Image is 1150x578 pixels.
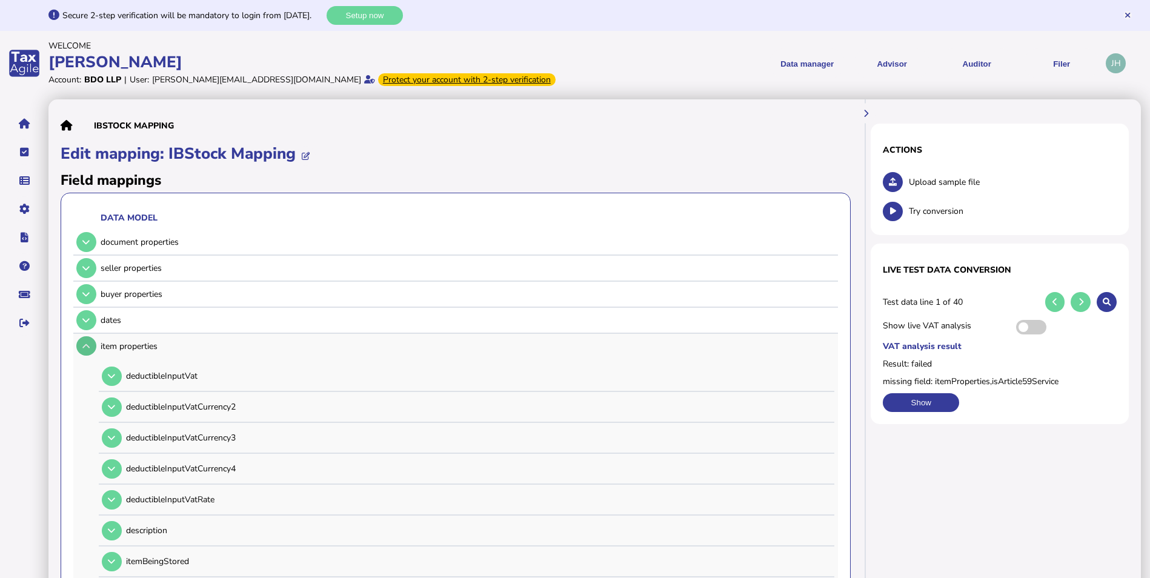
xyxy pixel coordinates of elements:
[12,111,37,136] button: Home
[12,225,37,250] button: Developer hub links
[1123,11,1132,19] button: Hide message
[364,75,375,84] i: Email verified
[1023,48,1100,78] button: Filer
[939,48,1015,78] button: Auditor
[101,314,834,326] div: dates
[856,103,876,123] button: Hide
[883,296,1039,308] span: Test data line 1 of 40
[76,336,96,356] button: Open
[327,6,403,25] button: Setup now
[124,74,127,85] div: |
[102,552,122,572] button: Open
[12,282,37,307] button: Raise a support ticket
[769,48,845,78] button: Shows a dropdown of Data manager options
[101,288,834,300] div: buyer properties
[101,236,834,248] div: document properties
[883,358,1117,370] label: Result: failed
[130,74,149,85] div: User:
[101,262,834,274] div: seller properties
[126,556,358,567] p: itemBeingStored
[12,253,37,279] button: Help pages
[909,205,1117,217] span: Try conversion
[126,463,358,474] p: deductibleInputVatCurrency4
[883,320,1010,334] span: Show live VAT analysis
[883,144,1117,156] h1: Actions
[296,146,316,166] button: Edit mapping name
[76,310,96,330] button: Open
[126,401,358,413] p: deductibleInputVatCurrency2
[883,264,1117,276] h1: Live test data conversion
[126,432,358,443] p: deductibleInputVatCurrency3
[102,428,122,448] button: Open
[883,340,1117,352] label: VAT analysis result
[1106,53,1126,73] div: Profile settings
[76,232,96,252] button: Open
[84,74,121,85] div: BDO LLP
[883,172,903,192] button: Upload sample file.
[61,171,851,190] h2: Field mappings
[126,370,358,382] p: deductibleInputVat
[854,48,930,78] button: Shows a dropdown of VAT Advisor options
[126,494,358,505] p: deductibleInputVatRate
[102,490,122,510] button: Open
[61,143,851,168] h1: Edit mapping: IBStock Mapping
[76,258,96,278] button: Open
[48,51,571,73] div: [PERSON_NAME]
[101,340,834,352] div: item properties
[102,367,122,387] button: Open
[883,376,1117,387] label: missing field: itemProperties,isArticle59Service
[76,284,96,304] button: Open
[62,10,324,21] div: Secure 2-step verification will be mandatory to login from [DATE].
[12,168,37,193] button: Data manager
[152,74,361,85] div: [PERSON_NAME][EMAIL_ADDRESS][DOMAIN_NAME]
[100,211,834,224] th: Data model
[102,521,122,541] button: Open
[48,74,81,85] div: Account:
[378,73,556,86] div: From Oct 1, 2025, 2-step verification will be required to login. Set it up now...
[12,310,37,336] button: Sign out
[12,139,37,165] button: Tasks
[102,397,122,417] button: Open
[12,196,37,222] button: Manage settings
[19,181,30,181] i: Data manager
[94,120,174,131] div: IBStock Mapping
[126,525,358,536] p: description
[48,40,571,51] div: Welcome
[102,459,122,479] button: Open
[909,176,1117,188] span: Upload sample file
[883,393,959,412] button: Show
[883,202,903,222] button: Test conversion.
[577,48,1100,78] menu: navigate products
